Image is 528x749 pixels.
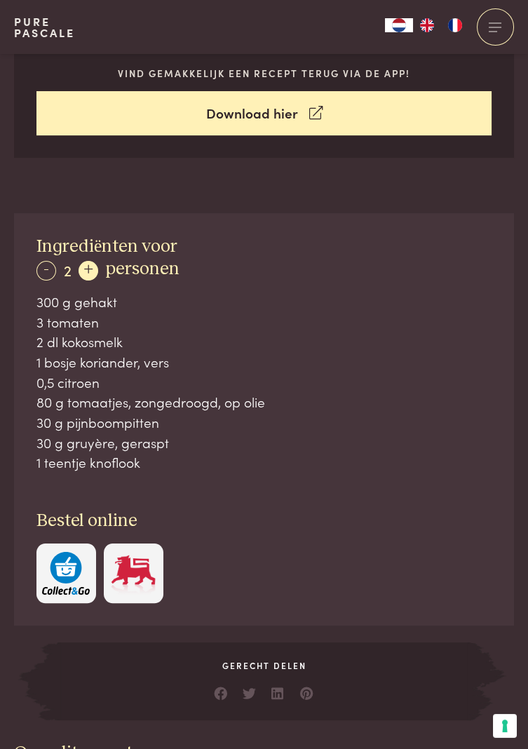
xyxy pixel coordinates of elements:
a: FR [441,18,469,32]
h3: Bestel online [36,510,492,532]
span: Ingrediënten voor [36,238,177,255]
a: NL [385,18,413,32]
div: 300 g gehakt [36,292,492,312]
div: - [36,261,56,281]
img: Delhaize [109,552,157,595]
span: Gerecht delen [57,659,471,672]
ul: Language list [413,18,469,32]
div: 80 g tomaatjes, zongedroogd, op olie [36,392,492,412]
span: personen [105,260,180,278]
div: 3 tomaten [36,312,492,332]
div: 1 bosje koriander, vers [36,352,492,372]
div: + [79,261,98,281]
a: Download hier [36,91,492,135]
p: Vind gemakkelijk een recept terug via de app! [36,66,492,81]
div: Language [385,18,413,32]
button: Uw voorkeuren voor toestemming voor trackingtechnologieën [493,714,517,738]
div: 1 teentje knoflook [36,452,492,473]
a: PurePascale [14,16,75,39]
div: 30 g pijnboompitten [36,412,492,433]
aside: Language selected: Nederlands [385,18,469,32]
a: EN [413,18,441,32]
span: 2 [64,259,72,281]
div: 30 g gruyère, geraspt [36,433,492,453]
div: 2 dl kokosmelk [36,332,492,352]
div: 0,5 citroen [36,372,492,393]
img: c308188babc36a3a401bcb5cb7e020f4d5ab42f7cacd8327e500463a43eeb86c.svg [42,552,90,595]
